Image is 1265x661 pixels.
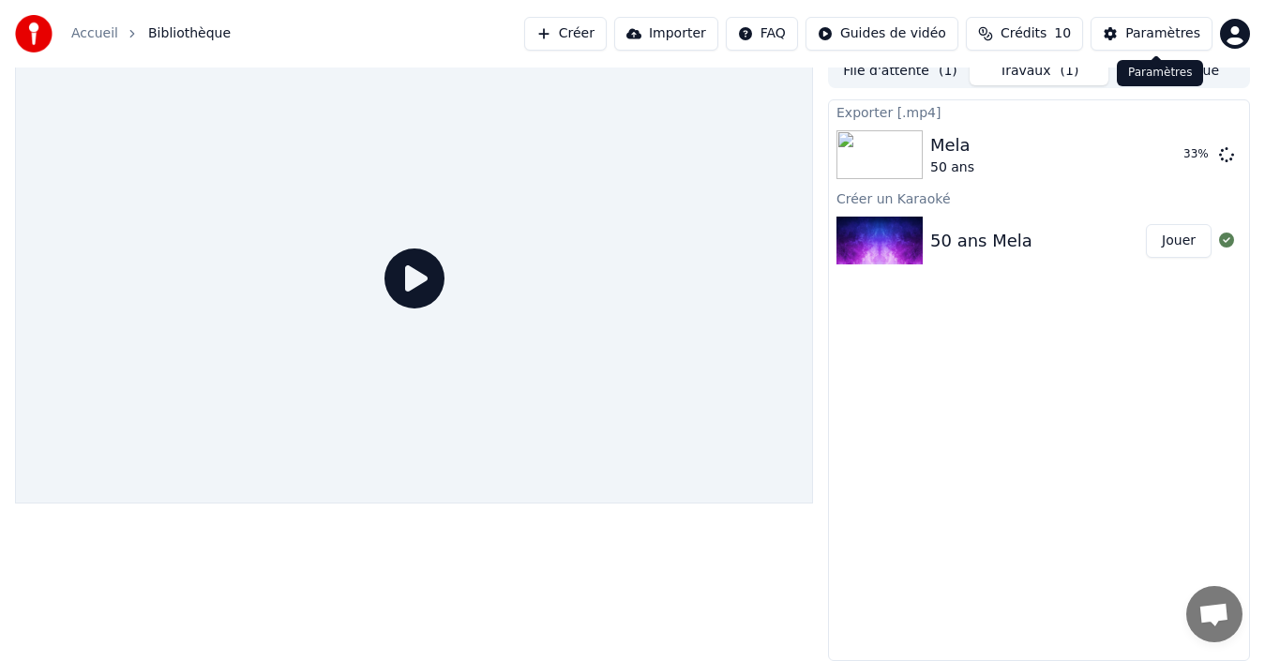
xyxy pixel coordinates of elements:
div: Exporter [.mp4] [829,100,1249,123]
button: FAQ [726,17,798,51]
div: Paramètres [1117,60,1203,86]
button: Travaux [970,58,1108,85]
span: Crédits [1001,24,1047,43]
span: ( 1 ) [1061,62,1079,81]
button: File d'attente [831,58,970,85]
button: Importer [614,17,718,51]
a: Accueil [71,24,118,43]
button: Paramètres [1091,17,1212,51]
button: Crédits10 [966,17,1083,51]
nav: breadcrumb [71,24,231,43]
div: 50 ans [930,158,974,177]
div: Mela [930,132,974,158]
button: Bibliothèque [1108,58,1247,85]
img: youka [15,15,53,53]
div: Ouvrir le chat [1186,586,1242,642]
span: Bibliothèque [148,24,231,43]
span: 10 [1054,24,1071,43]
span: ( 1 ) [939,62,957,81]
button: Créer [524,17,607,51]
button: Guides de vidéo [806,17,958,51]
div: 50 ans Mela [930,228,1032,254]
div: Créer un Karaoké [829,187,1249,209]
div: Paramètres [1125,24,1200,43]
div: 33 % [1183,147,1212,162]
button: Jouer [1146,224,1212,258]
